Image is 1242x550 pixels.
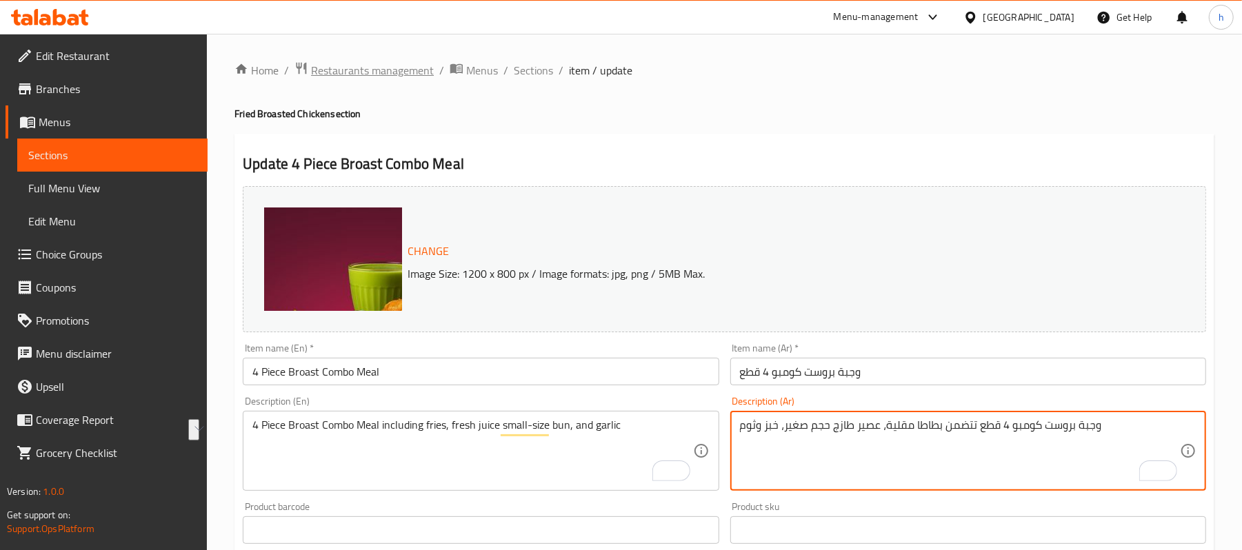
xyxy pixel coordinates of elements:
[243,516,719,544] input: Please enter product barcode
[17,205,208,238] a: Edit Menu
[36,279,197,296] span: Coupons
[243,154,1206,174] h2: Update 4 Piece Broast Combo Meal
[36,48,197,64] span: Edit Restaurant
[17,139,208,172] a: Sections
[234,107,1214,121] h4: Fried Broasted Chicken section
[983,10,1074,25] div: [GEOGRAPHIC_DATA]
[740,418,1180,484] textarea: To enrich screen reader interactions, please activate Accessibility in Grammarly extension settings
[6,436,208,469] a: Grocery Checklist
[284,62,289,79] li: /
[6,72,208,105] a: Branches
[1219,10,1224,25] span: h
[402,265,1092,282] p: Image Size: 1200 x 800 px / Image formats: jpg, png / 5MB Max.
[36,312,197,329] span: Promotions
[559,62,563,79] li: /
[28,213,197,230] span: Edit Menu
[36,345,197,362] span: Menu disclaimer
[6,238,208,271] a: Choice Groups
[234,61,1214,79] nav: breadcrumb
[311,62,434,79] span: Restaurants management
[39,114,197,130] span: Menus
[234,62,279,79] a: Home
[6,337,208,370] a: Menu disclaimer
[7,482,41,500] span: Version:
[17,172,208,205] a: Full Menu View
[730,358,1206,385] input: Enter name Ar
[294,61,434,79] a: Restaurants management
[730,516,1206,544] input: Please enter product sku
[243,358,719,385] input: Enter name En
[7,506,70,524] span: Get support on:
[402,237,454,265] button: Change
[36,246,197,263] span: Choice Groups
[450,61,498,79] a: Menus
[7,520,94,538] a: Support.OpsPlatform
[6,370,208,403] a: Upsell
[834,9,919,26] div: Menu-management
[28,147,197,163] span: Sections
[43,482,64,500] span: 1.0.0
[28,180,197,196] span: Full Menu View
[6,105,208,139] a: Menus
[6,304,208,337] a: Promotions
[439,62,444,79] li: /
[36,378,197,395] span: Upsell
[6,271,208,304] a: Coupons
[514,62,553,79] a: Sections
[6,403,208,436] a: Coverage Report
[569,62,632,79] span: item / update
[6,39,208,72] a: Edit Restaurant
[466,62,498,79] span: Menus
[503,62,508,79] li: /
[252,418,692,484] textarea: To enrich screen reader interactions, please activate Accessibility in Grammarly extension settings
[36,445,197,461] span: Grocery Checklist
[36,411,197,428] span: Coverage Report
[264,207,540,483] img: 8f333c31-5b3f-47a2-82fc-997a90b20f6d.jpg
[36,81,197,97] span: Branches
[408,241,449,261] span: Change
